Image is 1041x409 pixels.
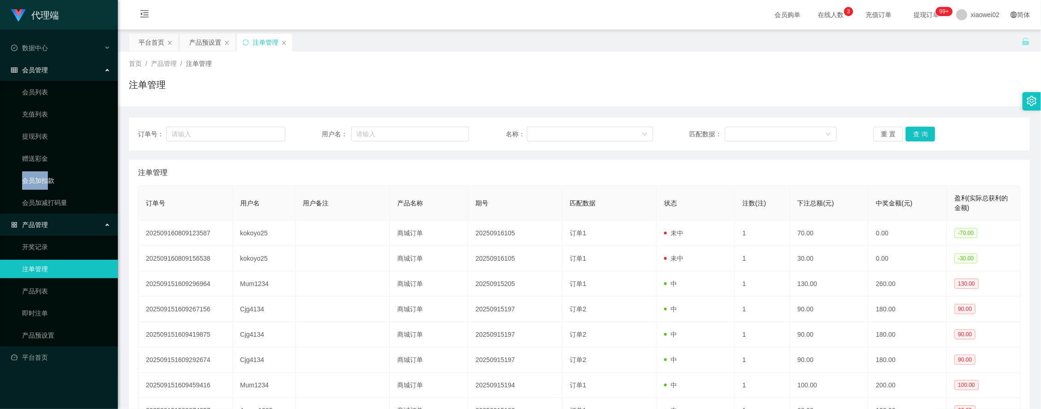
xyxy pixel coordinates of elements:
[664,255,683,262] span: 未中
[145,60,147,67] span: /
[868,271,947,297] td: 260.00
[570,255,586,262] span: 订单1
[790,373,869,398] td: 100.00
[22,282,110,300] a: 产品列表
[233,297,295,322] td: Cjg4134
[790,246,869,271] td: 30.00
[868,246,947,271] td: 0.00
[954,194,1008,211] span: 盈利(实际总获利的金额)
[570,356,586,363] span: 订单2
[642,131,648,138] i: 图标: down
[233,246,295,271] td: kokoyo25
[166,127,285,141] input: 请输入
[664,331,677,338] span: 中
[303,199,329,207] span: 用户备注
[868,347,947,373] td: 180.00
[129,0,160,30] i: 图标: menu-fold
[742,199,766,207] span: 注数(注)
[180,60,182,67] span: /
[909,12,944,18] span: 提现订单
[790,322,869,347] td: 90.00
[954,329,976,339] span: 90.00
[690,129,725,139] span: 匹配数据：
[664,356,677,363] span: 中
[22,326,110,345] a: 产品预设置
[468,347,562,373] td: 20250915197
[570,280,586,287] span: 订单1
[1011,12,1017,18] i: 图标: global
[664,229,683,237] span: 未中
[390,297,468,322] td: 商城订单
[868,221,947,246] td: 0.00
[735,322,790,347] td: 1
[22,260,110,278] a: 注单管理
[468,322,562,347] td: 20250915197
[468,246,562,271] td: 20250916105
[11,221,48,228] span: 产品管理
[139,34,164,51] div: 平台首页
[954,304,976,314] span: 90.00
[735,246,790,271] td: 1
[11,67,17,73] i: 图标: table
[233,322,295,347] td: Cjg4134
[390,246,468,271] td: 商城订单
[954,253,977,263] span: -30.00
[224,40,230,46] i: 图标: close
[138,167,168,178] span: 注单管理
[1022,37,1030,46] i: 图标: unlock
[735,297,790,322] td: 1
[936,7,953,16] sup: 1210
[397,199,423,207] span: 产品名称
[790,221,869,246] td: 70.00
[570,199,596,207] span: 匹配数据
[129,78,166,92] h1: 注单管理
[189,34,221,51] div: 产品预设置
[814,12,849,18] span: 在线人数
[281,40,287,46] i: 图标: close
[570,331,586,338] span: 订单2
[139,322,233,347] td: 202509151609419875
[1027,96,1037,106] i: 图标: setting
[322,129,351,139] span: 用户名：
[506,129,526,139] span: 名称：
[22,304,110,322] a: 即时注单
[167,40,173,46] i: 图标: close
[390,373,468,398] td: 商城订单
[233,347,295,373] td: Cjg4134
[873,127,903,141] button: 重 置
[906,127,935,141] button: 查 询
[129,60,142,67] span: 首页
[11,44,48,52] span: 数据中心
[570,305,586,313] span: 订单2
[826,131,831,138] i: 图标: down
[954,380,979,390] span: 100.00
[735,271,790,297] td: 1
[954,355,976,365] span: 90.00
[868,322,947,347] td: 180.00
[22,193,110,212] a: 会员加减打码量
[475,199,488,207] span: 期号
[139,297,233,322] td: 202509151609267156
[868,297,947,322] td: 180.00
[876,199,912,207] span: 中奖金额(元)
[954,228,977,238] span: -70.00
[664,381,677,389] span: 中
[139,271,233,297] td: 202509151609296964
[735,347,790,373] td: 1
[862,12,896,18] span: 充值订单
[664,199,677,207] span: 状态
[22,171,110,190] a: 会员加扣款
[22,105,110,123] a: 充值列表
[253,34,278,51] div: 注单管理
[664,280,677,287] span: 中
[139,347,233,373] td: 202509151609292674
[11,45,17,51] i: 图标: check-circle-o
[243,39,249,46] i: 图标: sync
[138,129,166,139] span: 订单号：
[22,238,110,256] a: 开奖记录
[31,0,59,30] h1: 代理端
[390,271,468,297] td: 商城订单
[844,7,853,16] sup: 3
[847,7,850,16] p: 3
[22,127,110,146] a: 提现列表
